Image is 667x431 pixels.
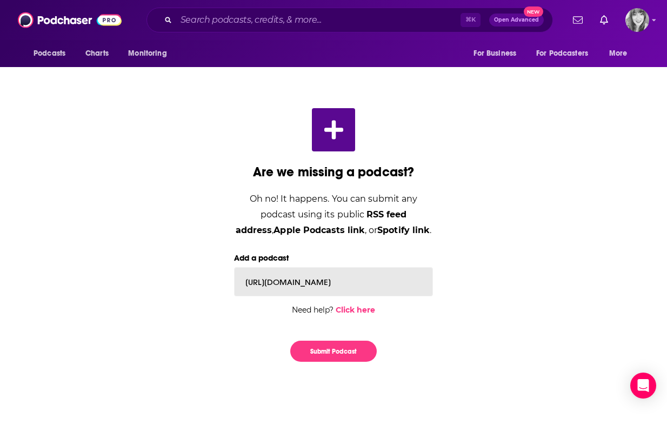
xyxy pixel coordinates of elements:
[630,373,656,399] div: Open Intercom Messenger
[609,46,628,61] span: More
[234,251,433,265] label: Add a podcast
[602,43,641,64] button: open menu
[466,43,530,64] button: open menu
[625,8,649,32] button: Show profile menu
[494,17,539,23] span: Open Advanced
[529,43,604,64] button: open menu
[377,225,429,235] span: Spotify link
[234,191,433,238] div: Oh no! It happens. You can submit any podcast using its public , , or .
[78,43,115,64] a: Charts
[85,46,109,61] span: Charts
[146,8,553,32] div: Search podcasts, credits, & more...
[625,8,649,32] span: Logged in as KPotts
[18,10,122,30] img: Podchaser - Follow, Share and Rate Podcasts
[489,14,544,26] button: Open AdvancedNew
[596,11,612,29] a: Show notifications dropdown
[461,13,481,27] span: ⌘ K
[290,341,377,362] button: Submit Podcast
[176,11,461,29] input: Search podcasts, credits, & more...
[569,11,587,29] a: Show notifications dropdown
[473,46,516,61] span: For Business
[625,8,649,32] img: User Profile
[128,46,166,61] span: Monitoring
[253,164,414,180] div: Are we missing a podcast?
[121,43,181,64] button: open menu
[234,305,433,315] div: Need help?
[536,46,588,61] span: For Podcasters
[524,6,543,17] span: New
[234,267,433,296] input: Enter RSS, Apple link or Spotify link here...
[34,46,65,61] span: Podcasts
[26,43,79,64] button: open menu
[336,305,375,315] a: Click here
[274,225,365,235] span: Apple Podcasts link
